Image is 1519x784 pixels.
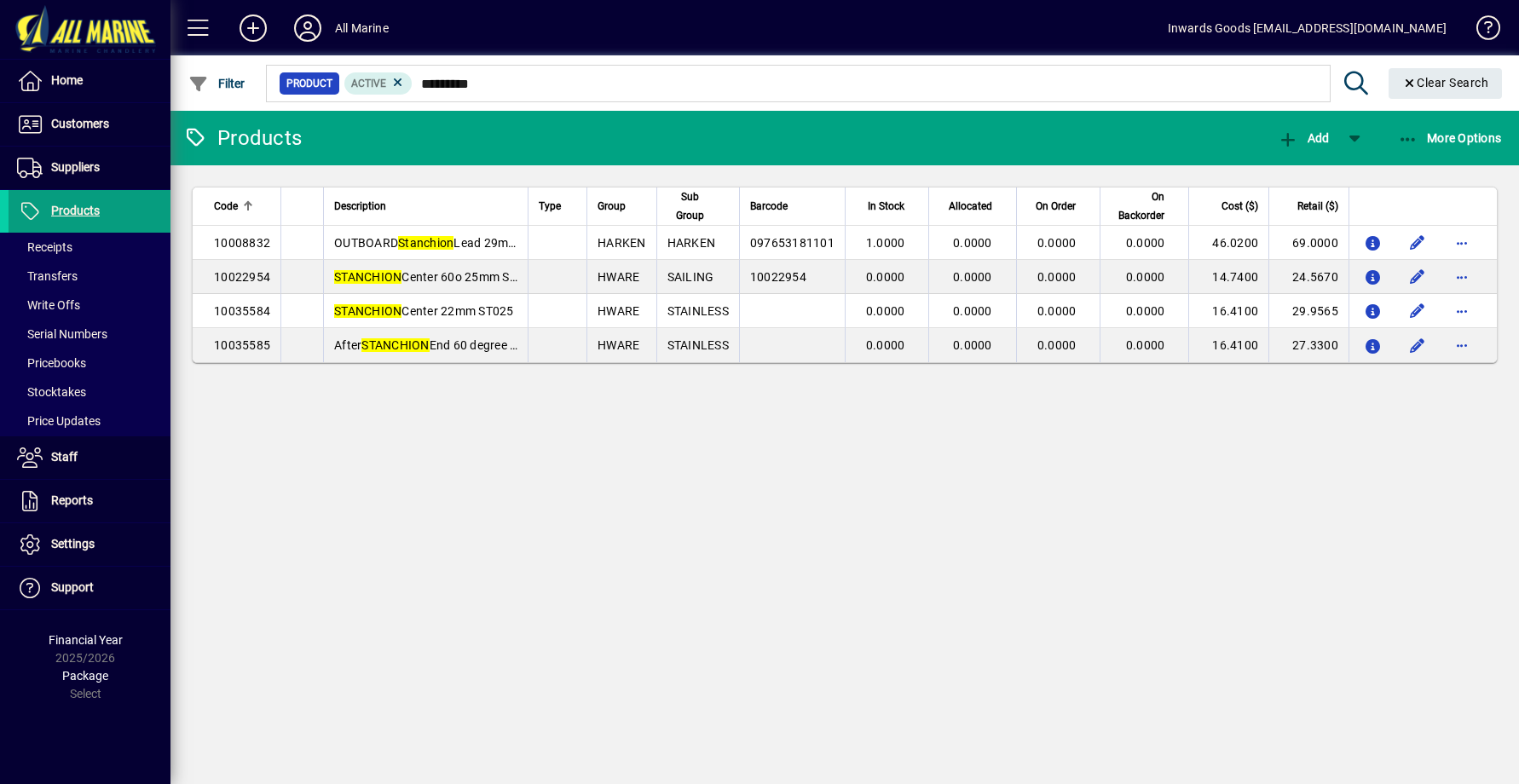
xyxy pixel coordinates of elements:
span: Staff [51,450,78,464]
span: Package [62,669,108,683]
span: 0.0000 [953,338,992,352]
a: Stocktakes [9,378,170,406]
td: 14.7400 [1188,260,1268,294]
div: Barcode [750,197,835,216]
span: 0.0000 [1126,236,1165,250]
span: 1.0000 [866,236,905,250]
span: Receipts [17,240,72,254]
span: Center 22mm ST025 [334,304,514,318]
span: Customers [51,117,109,130]
mat-chip: Activation Status: Active [344,72,413,95]
td: 69.0000 [1268,226,1349,260]
span: In Stock [868,197,904,216]
span: Type [539,197,561,216]
td: 24.5670 [1268,260,1349,294]
span: Add [1278,131,1329,145]
span: 0.0000 [1037,338,1077,352]
span: 10008832 [214,236,270,250]
span: More Options [1398,131,1502,145]
span: Settings [51,537,95,551]
span: 0.0000 [953,236,992,250]
span: Home [51,73,83,87]
span: Code [214,197,238,216]
span: After End 60 degree 22mm ST027 [334,338,583,352]
span: Clear Search [1402,76,1489,89]
span: 0.0000 [866,304,905,318]
span: Barcode [750,197,788,216]
span: 0.0000 [953,270,992,284]
span: Price Updates [17,414,101,428]
td: 27.3300 [1268,328,1349,362]
span: Pricebooks [17,356,86,370]
a: Suppliers [9,147,170,189]
span: 10035585 [214,338,270,352]
div: Products [183,124,302,152]
span: STAINLESS [667,338,729,352]
span: 10022954 [750,270,806,284]
div: In Stock [856,197,921,216]
div: Sub Group [667,187,729,225]
a: Support [9,567,170,609]
em: STANCHION [334,304,401,318]
span: Filter [188,77,245,90]
span: Stocktakes [17,385,86,399]
div: Type [539,197,576,216]
a: Knowledge Base [1464,3,1498,59]
button: Profile [280,13,335,43]
span: Active [351,78,386,89]
span: 0.0000 [1126,338,1165,352]
span: On Backorder [1111,187,1164,225]
span: HWARE [598,304,639,318]
em: STANCHION [334,270,401,284]
span: Center 60o 25mm ST026 [334,270,538,284]
span: Suppliers [51,160,100,174]
span: STAINLESS [667,304,729,318]
a: Customers [9,103,170,146]
span: HARKEN [598,236,646,250]
a: Transfers [9,262,170,291]
button: Clear [1389,68,1503,99]
a: Write Offs [9,291,170,320]
button: More options [1448,331,1476,359]
button: More options [1448,229,1476,257]
button: Edit [1404,331,1431,359]
span: SAILING [667,270,714,284]
div: Allocated [939,197,1007,216]
div: Description [334,197,517,216]
span: Cost ($) [1222,197,1258,216]
span: OUTBOARD Lead 29mm HA7403 [334,236,566,250]
div: All Marine [335,14,389,42]
a: Reports [9,480,170,522]
span: 0.0000 [1037,236,1077,250]
span: Transfers [17,269,78,283]
div: On Backorder [1111,187,1180,225]
span: Serial Numbers [17,327,107,341]
span: Product [286,75,332,92]
span: 097653181101 [750,236,835,250]
span: 10035584 [214,304,270,318]
a: Staff [9,436,170,479]
a: Price Updates [9,406,170,435]
span: 0.0000 [1126,270,1165,284]
a: Pricebooks [9,349,170,378]
span: Allocated [949,197,992,216]
span: Financial Year [49,633,123,647]
div: Code [214,197,270,216]
a: Home [9,60,170,102]
button: More options [1448,297,1476,325]
td: 29.9565 [1268,294,1349,328]
button: Filter [184,68,250,99]
div: Group [598,197,646,216]
span: 0.0000 [1037,304,1077,318]
td: 16.4100 [1188,328,1268,362]
a: Receipts [9,233,170,262]
td: 16.4100 [1188,294,1268,328]
span: 0.0000 [866,270,905,284]
div: On Order [1027,197,1092,216]
button: More options [1448,263,1476,291]
span: Write Offs [17,298,80,312]
span: Support [51,580,94,594]
span: On Order [1036,197,1076,216]
td: 46.0200 [1188,226,1268,260]
span: 0.0000 [1037,270,1077,284]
